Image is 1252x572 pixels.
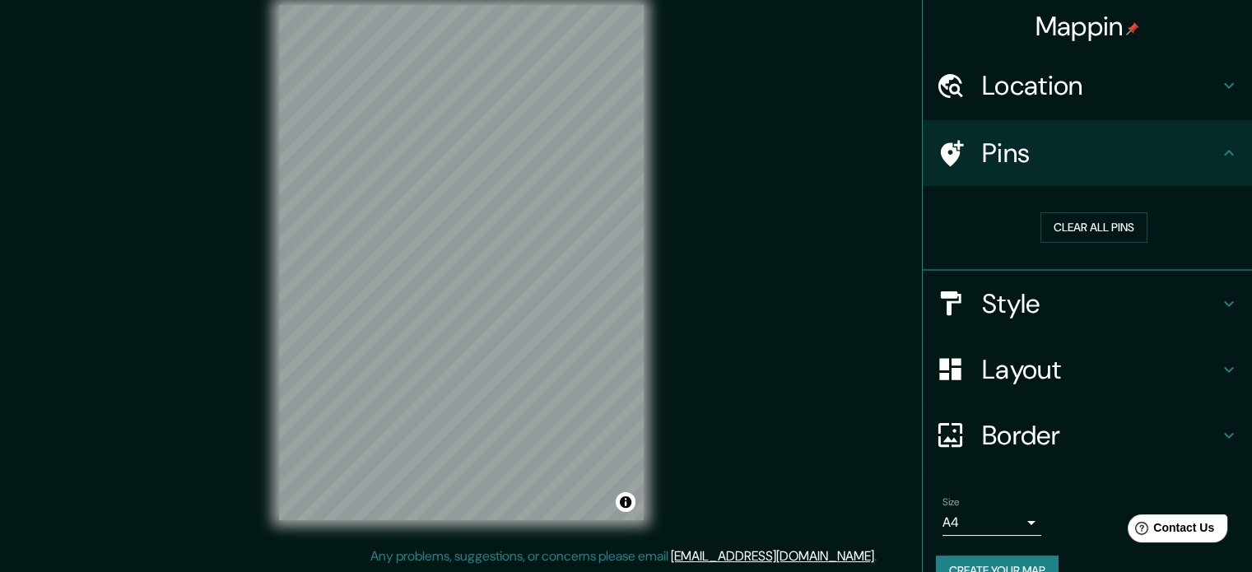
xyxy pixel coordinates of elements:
div: Style [923,271,1252,337]
div: Border [923,402,1252,468]
img: pin-icon.png [1126,22,1139,35]
div: Location [923,53,1252,119]
h4: Mappin [1036,10,1140,43]
div: Layout [923,337,1252,402]
a: [EMAIL_ADDRESS][DOMAIN_NAME] [671,547,874,565]
iframe: Help widget launcher [1105,508,1234,554]
button: Toggle attribution [616,492,635,512]
h4: Style [982,287,1219,320]
canvas: Map [279,5,644,520]
div: . [879,546,882,566]
div: A4 [942,509,1041,536]
h4: Pins [982,137,1219,170]
h4: Border [982,419,1219,452]
button: Clear all pins [1040,212,1147,243]
div: Pins [923,120,1252,186]
label: Size [942,495,960,509]
h4: Layout [982,353,1219,386]
p: Any problems, suggestions, or concerns please email . [370,546,877,566]
h4: Location [982,69,1219,102]
div: . [877,546,879,566]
